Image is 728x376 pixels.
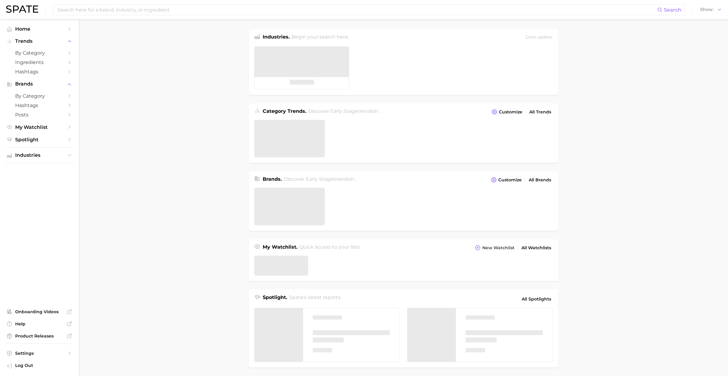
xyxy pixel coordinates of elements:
[6,5,38,13] img: SPATE
[5,24,74,34] a: Home
[521,245,551,250] span: All Watchlists
[15,39,64,44] span: Trends
[529,177,551,183] span: All Brands
[5,110,74,119] a: Posts
[525,33,553,42] div: Data update:
[699,6,723,14] button: Show
[490,108,524,116] button: Customize
[5,349,74,358] a: Settings
[527,176,553,184] a: All Brands
[15,309,64,314] span: Onboarding Videos
[15,137,64,143] span: Spotlight
[15,81,64,87] span: Brands
[5,361,74,371] a: Log out. Currently logged in with e-mail mathilde@spate.nyc.
[15,363,69,368] span: Log Out
[284,176,356,182] span: Discover Early Stage brands in .
[15,112,64,118] span: Posts
[5,151,74,160] button: Industries
[5,67,74,76] a: Hashtags
[57,5,657,15] input: Search here for a brand, industry, or ingredient
[263,294,287,304] h1: Spotlight.
[5,91,74,101] a: by Category
[15,351,64,356] span: Settings
[15,59,64,65] span: Ingredients
[529,109,551,115] span: All Trends
[5,319,74,328] a: Help
[299,243,361,252] h2: Quick access to your lists.
[263,108,306,114] span: Category Trends .
[498,177,522,183] span: Customize
[5,123,74,132] a: My Watchlist
[15,333,64,339] span: Product Releases
[528,108,553,116] a: All Trends
[263,243,298,252] h1: My Watchlist.
[15,153,64,158] span: Industries
[15,69,64,75] span: Hashtags
[15,93,64,99] span: by Category
[263,176,282,182] span: Brands .
[5,135,74,144] a: Spotlight
[5,37,74,46] button: Trends
[292,33,349,42] h2: Begin your search here.
[474,243,516,252] button: New Watchlist
[15,124,64,130] span: My Watchlist
[490,176,523,184] button: Customize
[5,48,74,58] a: by Category
[522,295,551,303] span: All Spotlights
[15,50,64,56] span: by Category
[15,102,64,108] span: Hashtags
[5,331,74,341] a: Product Releases
[5,307,74,316] a: Onboarding Videos
[482,245,514,250] span: New Watchlist
[5,58,74,67] a: Ingredients
[520,294,553,304] a: All Spotlights
[308,108,380,114] span: Discover Early Stage trends in .
[289,294,341,304] h2: Spate's latest reports.
[520,244,553,252] a: All Watchlists
[263,33,290,42] h1: Industries.
[499,109,522,115] span: Customize
[15,321,64,327] span: Help
[700,8,713,11] span: Show
[15,26,64,32] span: Home
[5,79,74,89] button: Brands
[664,7,681,13] span: Search
[5,101,74,110] a: Hashtags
